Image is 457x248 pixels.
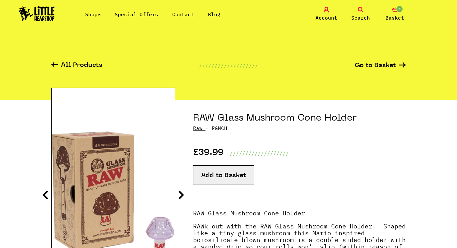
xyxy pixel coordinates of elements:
a: Raw [193,125,202,131]
button: Add to Basket [193,165,254,185]
p: £39.99 [193,149,224,157]
span: Search [351,14,370,21]
a: Contact [172,11,194,17]
p: RAW Glass Mushroom Cone Holder [193,210,406,223]
a: Go to Basket [355,62,406,69]
span: Basket [385,14,404,21]
a: Blog [208,11,220,17]
span: 0 [396,5,403,13]
p: · RGMCH [193,124,406,132]
span: Account [316,14,337,21]
a: All Products [51,62,102,69]
p: /////////////////// [230,149,289,157]
a: Special Offers [115,11,158,17]
h1: RAW Glass Mushroom Cone Holder [193,113,406,124]
a: 0 Basket [379,7,410,21]
a: Search [345,7,376,21]
p: /////////////////// [199,62,258,69]
a: Shop [85,11,101,17]
img: Little Head Shop Logo [19,6,55,21]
